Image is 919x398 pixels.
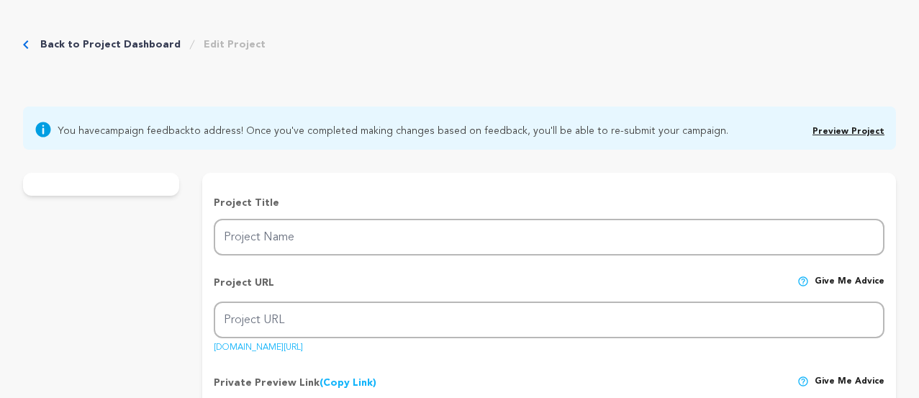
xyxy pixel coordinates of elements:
[815,276,884,302] span: Give me advice
[204,37,266,52] a: Edit Project
[797,376,809,387] img: help-circle.svg
[23,37,266,52] div: Breadcrumb
[815,376,884,390] span: Give me advice
[320,378,376,388] a: (Copy Link)
[812,127,884,136] a: Preview Project
[214,376,376,390] p: Private Preview Link
[214,338,303,352] a: [DOMAIN_NAME][URL]
[100,126,190,136] a: campaign feedback
[40,37,181,52] a: Back to Project Dashboard
[58,121,728,138] span: You have to address! Once you've completed making changes based on feedback, you'll be able to re...
[214,219,884,255] input: Project Name
[797,276,809,287] img: help-circle.svg
[214,276,274,302] p: Project URL
[214,196,884,210] p: Project Title
[214,302,884,338] input: Project URL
